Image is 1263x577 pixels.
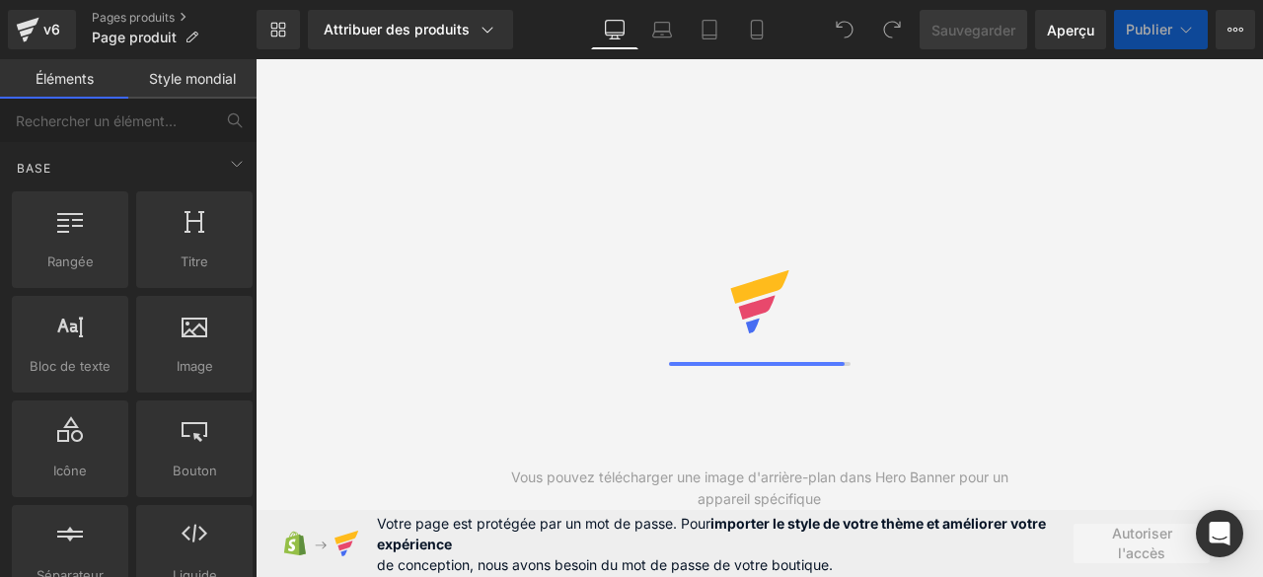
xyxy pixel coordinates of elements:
[1074,524,1210,563] button: Autoriser l'accès
[92,29,177,45] font: Page produit
[1047,22,1094,38] font: Aperçu
[511,469,1008,507] font: Vous pouvez télécharger une image d'arrière-plan dans Hero Banner pour un appareil spécifique
[8,10,76,49] a: v6
[324,21,470,37] font: Attribuer des produits
[591,10,638,49] a: Bureau
[30,358,111,374] font: Bloc de texte
[825,10,864,49] button: Défaire
[181,253,208,269] font: Titre
[1196,510,1243,557] div: Open Intercom Messenger
[47,253,94,269] font: Rangée
[377,556,833,573] font: de conception, nous avons besoin du mot de passe de votre boutique.
[257,10,300,49] a: Nouvelle bibliothèque
[872,10,912,49] button: Refaire
[36,70,94,87] font: Éléments
[931,22,1015,38] font: Sauvegarder
[92,10,175,25] font: Pages produits
[638,10,686,49] a: Ordinateur portable
[686,10,733,49] a: Comprimé
[53,463,87,478] font: Icône
[92,10,257,26] a: Pages produits
[17,161,51,176] font: Base
[177,358,213,374] font: Image
[377,515,710,532] font: Votre page est protégée par un mot de passe. Pour
[733,10,780,49] a: Mobile
[173,463,217,478] font: Bouton
[1216,10,1255,49] button: Plus
[149,70,236,87] font: Style mondial
[1114,10,1208,49] button: Publier
[43,21,60,37] font: v6
[1112,525,1172,561] font: Autoriser l'accès
[1035,10,1106,49] a: Aperçu
[377,515,1046,552] font: importer le style de votre thème et améliorer votre expérience
[1126,21,1172,37] font: Publier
